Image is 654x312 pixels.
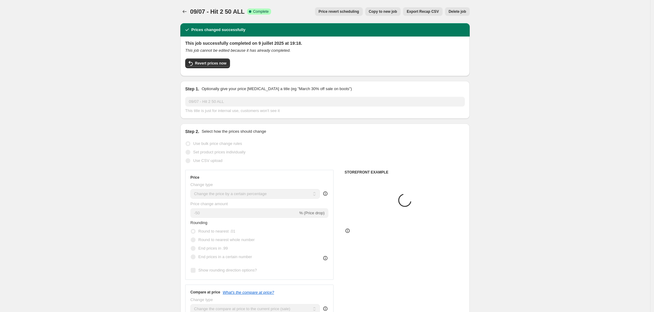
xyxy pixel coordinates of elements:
h6: STOREFRONT EXAMPLE [345,170,465,175]
span: Revert prices now [195,61,226,66]
span: Complete [253,9,269,14]
span: Export Recap CSV [407,9,439,14]
button: Copy to new job [365,7,401,16]
i: This job cannot be edited because it has already completed. [185,48,291,53]
span: Price change amount [190,202,228,206]
span: Round to nearest .01 [198,229,235,233]
span: Show rounding direction options? [198,268,257,272]
h3: Price [190,175,199,180]
span: Set product prices individually [193,150,246,154]
h2: Step 1. [185,86,199,92]
span: End prices in .99 [198,246,228,251]
span: Rounding [190,220,207,225]
span: Copy to new job [369,9,397,14]
p: Optionally give your price [MEDICAL_DATA] a title (eg "March 30% off sale on boots") [202,86,352,92]
span: Delete job [449,9,466,14]
span: This title is just for internal use, customers won't see it [185,108,280,113]
span: Use bulk price change rules [193,141,242,146]
input: 30% off holiday sale [185,97,465,107]
input: -15 [190,208,298,218]
button: Revert prices now [185,58,230,68]
div: help [322,191,328,197]
button: Price revert scheduling [315,7,363,16]
span: Change type [190,182,213,187]
h2: Step 2. [185,128,199,135]
span: End prices in a certain number [198,254,252,259]
span: % (Price drop) [299,211,324,215]
button: Export Recap CSV [403,7,442,16]
span: Round to nearest whole number [198,237,255,242]
h3: Compare at price [190,290,220,295]
h2: This job successfully completed on 9 juillet 2025 at 19:18. [185,40,465,46]
button: Delete job [445,7,470,16]
button: Price change jobs [180,7,189,16]
button: What's the compare at price? [223,290,274,295]
span: Price revert scheduling [319,9,359,14]
div: help [322,306,328,312]
p: Select how the prices should change [202,128,266,135]
h2: Prices changed successfully [191,27,246,33]
span: Use CSV upload [193,158,222,163]
span: Change type [190,297,213,302]
span: 09/07 - Hit 2 50 ALL [190,8,245,15]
